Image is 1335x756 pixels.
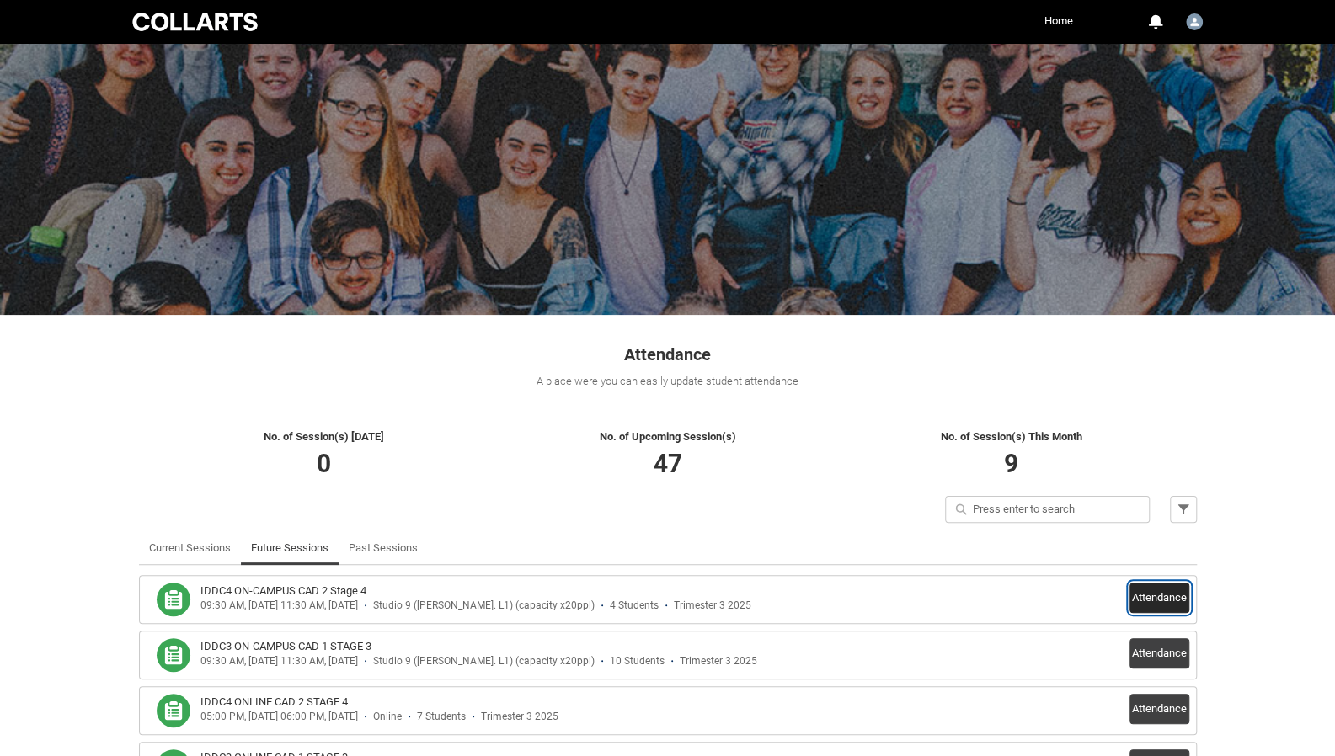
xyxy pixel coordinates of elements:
div: Studio 9 ([PERSON_NAME]. L1) (capacity x20ppl) [373,599,595,612]
div: 7 Students [417,711,466,723]
li: Future Sessions [241,531,339,565]
li: Past Sessions [339,531,428,565]
div: Trimester 3 2025 [680,655,757,668]
a: Future Sessions [251,531,328,565]
a: Past Sessions [349,531,418,565]
input: Press enter to search [945,496,1150,523]
a: Current Sessions [149,531,231,565]
span: 9 [1004,449,1018,478]
span: No. of Upcoming Session(s) [600,430,736,443]
span: 47 [654,449,682,478]
div: Trimester 3 2025 [674,599,751,612]
button: Attendance [1129,638,1189,668]
a: Home [1040,8,1077,34]
span: No. of Session(s) This Month [941,430,1082,443]
img: Faculty.riyer [1186,13,1203,30]
span: Attendance [624,344,711,365]
button: User Profile Faculty.riyer [1182,7,1207,34]
li: Current Sessions [139,531,241,565]
div: 09:30 AM, [DATE] 11:30 AM, [DATE] [200,655,358,668]
button: Attendance [1129,583,1189,613]
div: Studio 9 ([PERSON_NAME]. L1) (capacity x20ppl) [373,655,595,668]
div: 05:00 PM, [DATE] 06:00 PM, [DATE] [200,711,358,723]
div: Online [373,711,402,723]
div: 4 Students [610,599,659,612]
button: Attendance [1129,694,1189,724]
div: 09:30 AM, [DATE] 11:30 AM, [DATE] [200,599,358,612]
div: A place were you can easily update student attendance [139,373,1197,390]
h3: IDDC3 ON-CAMPUS CAD 1 STAGE 3 [200,638,371,655]
h3: IDDC4 ONLINE CAD 2 STAGE 4 [200,694,348,711]
div: 10 Students [610,655,665,668]
button: Filter [1170,496,1197,523]
span: No. of Session(s) [DATE] [264,430,384,443]
h3: IDDC4 ON-CAMPUS CAD 2 Stage 4 [200,583,366,599]
span: 0 [317,449,331,478]
div: Trimester 3 2025 [481,711,558,723]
